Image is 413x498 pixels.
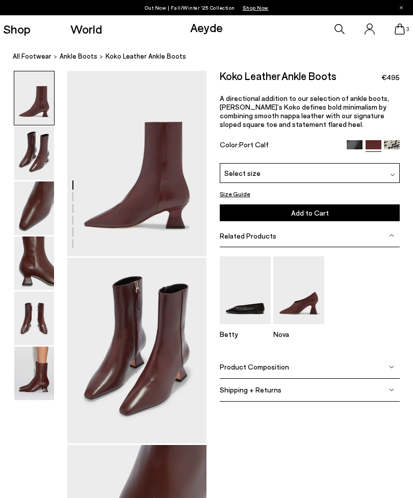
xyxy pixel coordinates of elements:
[224,168,261,178] span: Select size
[14,126,54,180] img: Koko Leather Ankle Boots - Image 2
[273,330,324,338] p: Nova
[220,189,250,199] button: Size Guide
[3,23,31,35] a: Shop
[389,387,394,392] img: svg%3E
[220,317,271,338] a: Betty Square-Toe Ballet Flats Betty
[13,51,51,62] a: All Footwear
[220,256,271,324] img: Betty Square-Toe Ballet Flats
[273,317,324,338] a: Nova Leather Pointed Pumps Nova
[14,292,54,345] img: Koko Leather Ankle Boots - Image 5
[60,51,97,62] a: ankle boots
[14,237,54,290] img: Koko Leather Ankle Boots - Image 4
[389,233,394,238] img: svg%3E
[273,256,324,324] img: Nova Leather Pointed Pumps
[390,172,395,177] img: svg%3E
[220,231,276,240] span: Related Products
[291,208,329,217] span: Add to Cart
[220,385,281,394] span: Shipping + Returns
[14,347,54,400] img: Koko Leather Ankle Boots - Image 6
[13,43,413,71] nav: breadcrumb
[220,362,289,371] span: Product Composition
[145,3,269,13] p: Out Now | Fall/Winter ‘25 Collection
[60,52,97,60] span: ankle boots
[220,204,400,221] button: Add to Cart
[389,364,394,370] img: svg%3E
[14,71,54,125] img: Koko Leather Ankle Boots - Image 1
[239,140,269,149] span: Port Calf
[243,5,269,11] span: Navigate to /collections/new-in
[381,72,400,83] span: €495
[70,23,102,35] a: World
[106,51,186,62] span: Koko Leather Ankle Boots
[395,23,405,35] a: 3
[220,71,337,81] h2: Koko Leather Ankle Boots
[220,140,341,152] div: Color:
[220,94,400,128] p: A directional addition to our selection of ankle boots, [PERSON_NAME]’s Koko defines bold minimal...
[14,181,54,235] img: Koko Leather Ankle Boots - Image 3
[190,20,223,35] a: Aeyde
[220,330,271,338] p: Betty
[405,27,410,32] span: 3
